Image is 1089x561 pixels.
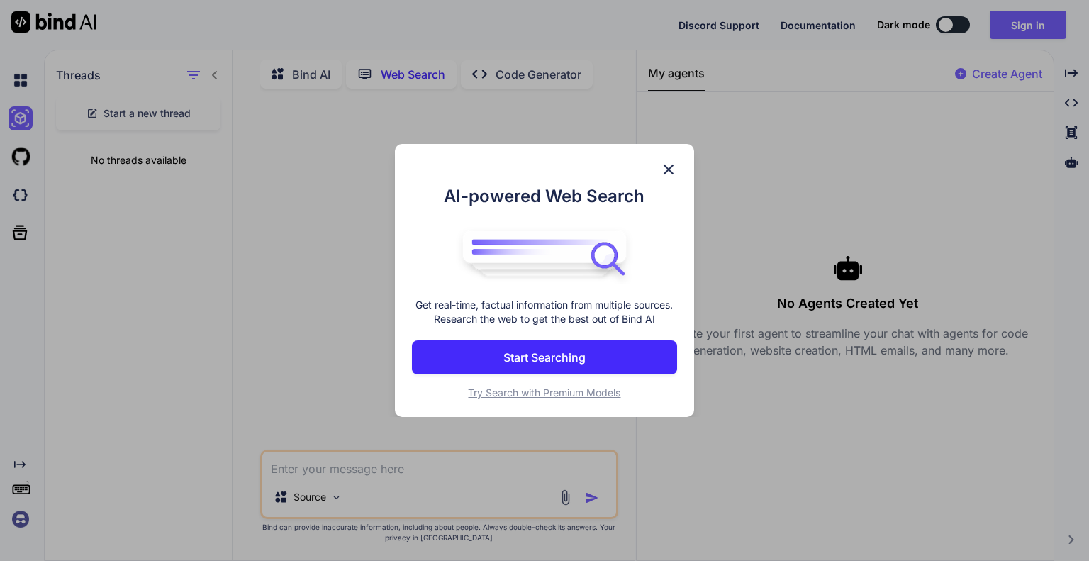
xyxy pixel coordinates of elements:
img: close [660,161,677,178]
h1: AI-powered Web Search [412,184,677,209]
p: Start Searching [503,349,586,366]
button: Start Searching [412,340,677,374]
p: Get real-time, factual information from multiple sources. Research the web to get the best out of... [412,298,677,326]
span: Try Search with Premium Models [468,387,620,399]
img: bind logo [452,223,637,284]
